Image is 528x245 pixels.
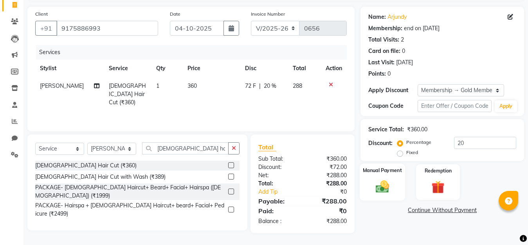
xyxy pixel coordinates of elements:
[104,60,151,77] th: Service
[187,82,197,89] span: 360
[368,36,399,44] div: Total Visits:
[252,163,303,171] div: Discount:
[288,60,321,77] th: Total
[35,11,48,18] label: Client
[252,180,303,188] div: Total:
[35,60,104,77] th: Stylist
[252,206,303,216] div: Paid:
[303,180,353,188] div: ₹288.00
[303,171,353,180] div: ₹288.00
[183,60,240,77] th: Price
[303,196,353,206] div: ₹288.00
[156,82,159,89] span: 1
[387,70,391,78] div: 0
[406,139,431,146] label: Percentage
[368,13,386,21] div: Name:
[368,86,418,94] div: Apply Discount
[142,142,229,154] input: Search or Scan
[35,173,166,181] div: [DEMOGRAPHIC_DATA] Hair Cut with Wash (₹389)
[368,139,393,147] div: Discount:
[321,60,347,77] th: Action
[368,58,395,67] div: Last Visit:
[245,82,256,90] span: 72 F
[40,82,84,89] span: [PERSON_NAME]
[406,149,418,156] label: Fixed
[240,60,288,77] th: Disc
[151,60,183,77] th: Qty
[303,163,353,171] div: ₹72.00
[170,11,180,18] label: Date
[303,155,353,163] div: ₹360.00
[252,171,303,180] div: Net:
[252,188,311,196] a: Add Tip
[387,13,407,21] a: Arjundy
[418,100,492,112] input: Enter Offer / Coupon Code
[363,167,402,174] label: Manual Payment
[35,201,225,218] div: PACKAGE- Hairspa + [DEMOGRAPHIC_DATA] Haircut+ beard+ Facial+ Pedicure (₹2499)
[368,47,400,55] div: Card on file:
[35,183,225,200] div: PACKAGE- [DEMOGRAPHIC_DATA] Haircut+ Beard+ Facial+ Hairspa ([DEMOGRAPHIC_DATA]) (₹1999)
[401,36,404,44] div: 2
[495,100,517,112] button: Apply
[252,155,303,163] div: Sub Total:
[251,11,285,18] label: Invoice Number
[368,70,386,78] div: Points:
[35,21,57,36] button: +91
[371,179,393,194] img: _cash.svg
[36,45,353,60] div: Services
[425,167,452,174] label: Redemption
[264,82,276,90] span: 20 %
[293,82,302,89] span: 288
[407,125,427,134] div: ₹360.00
[252,196,303,206] div: Payable:
[109,82,146,106] span: [DEMOGRAPHIC_DATA] Hair Cut (₹360)
[368,125,404,134] div: Service Total:
[427,179,449,195] img: _gift.svg
[311,188,353,196] div: ₹0
[56,21,158,36] input: Search by Name/Mobile/Email/Code
[303,217,353,225] div: ₹288.00
[368,24,402,33] div: Membership:
[402,47,405,55] div: 0
[396,58,413,67] div: [DATE]
[35,162,137,170] div: [DEMOGRAPHIC_DATA] Hair Cut (₹360)
[303,206,353,216] div: ₹0
[258,143,276,151] span: Total
[259,82,261,90] span: |
[362,206,523,214] a: Continue Without Payment
[252,217,303,225] div: Balance :
[404,24,440,33] div: end on [DATE]
[368,102,418,110] div: Coupon Code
